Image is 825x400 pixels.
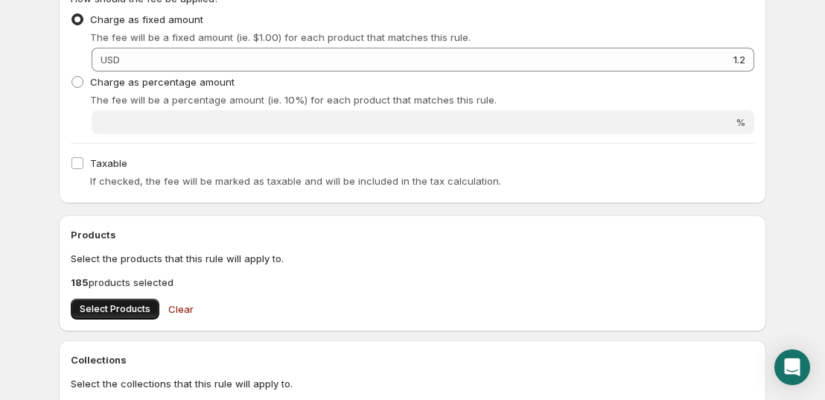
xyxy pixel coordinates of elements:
[71,352,754,367] h2: Collections
[71,251,754,266] p: Select the products that this rule will apply to.
[101,54,120,66] span: USD
[168,302,194,317] span: Clear
[90,76,235,88] span: Charge as percentage amount
[71,299,159,320] button: Select Products
[90,175,501,187] span: If checked, the fee will be marked as taxable and will be included in the tax calculation.
[80,303,150,315] span: Select Products
[736,116,745,128] span: %
[71,275,754,290] p: products selected
[90,92,754,107] p: The fee will be a percentage amount (ie. 10%) for each product that matches this rule.
[71,376,754,391] p: Select the collections that this rule will apply to.
[71,276,89,288] b: 185
[90,13,203,25] span: Charge as fixed amount
[90,157,127,169] span: Taxable
[71,227,754,242] h2: Products
[90,31,471,43] span: The fee will be a fixed amount (ie. $1.00) for each product that matches this rule.
[774,349,810,385] div: Open Intercom Messenger
[159,294,203,324] button: Clear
